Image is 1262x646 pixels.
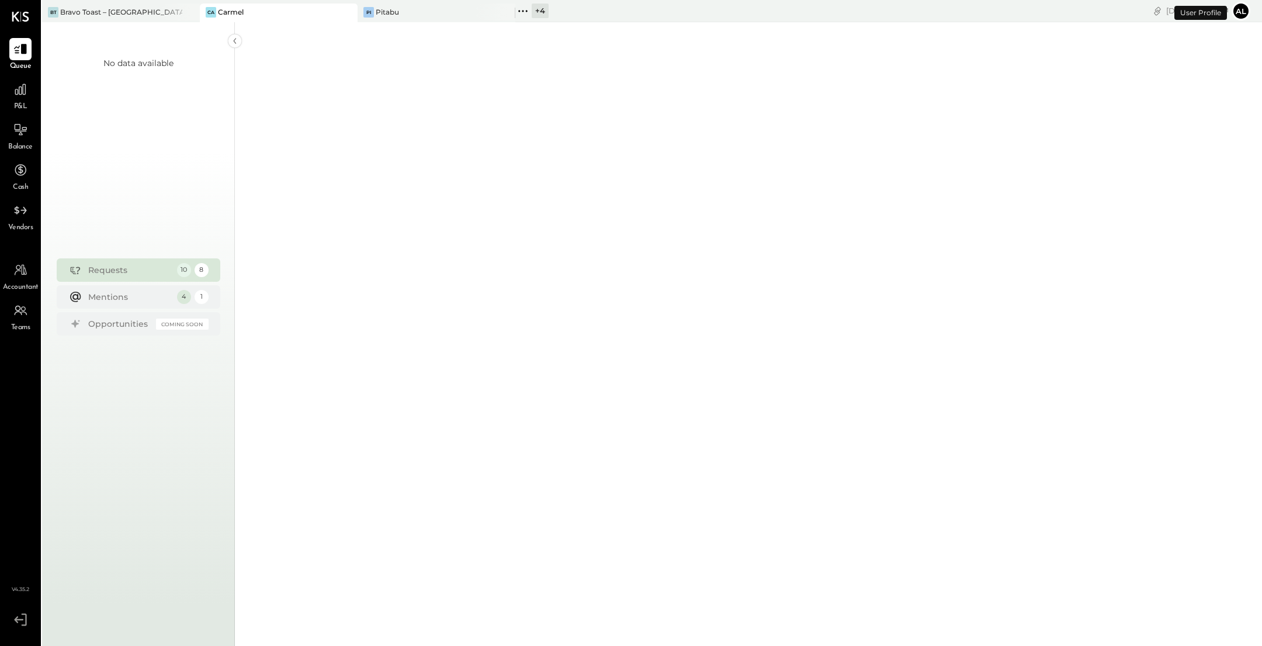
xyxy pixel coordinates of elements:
div: Mentions [88,291,171,303]
a: Cash [1,159,40,193]
div: Coming Soon [156,319,209,330]
span: Balance [8,142,33,153]
div: 10 [177,263,191,277]
div: 8 [195,263,209,277]
div: 1 [195,290,209,304]
div: BT [48,7,58,18]
a: P&L [1,78,40,112]
a: Vendors [1,199,40,233]
div: No data available [103,57,174,69]
a: Queue [1,38,40,72]
div: Ca [206,7,216,18]
span: P&L [14,102,27,112]
div: 4 [177,290,191,304]
div: Bravo Toast – [GEOGRAPHIC_DATA] [60,7,182,17]
div: + 4 [532,4,549,18]
div: Opportunities [88,318,150,330]
span: Cash [13,182,28,193]
a: Accountant [1,259,40,293]
div: Carmel [218,7,244,17]
a: Balance [1,119,40,153]
div: [DATE] [1166,5,1229,16]
div: User Profile [1174,6,1227,20]
div: Pitabu [376,7,399,17]
span: Accountant [3,282,39,293]
span: Vendors [8,223,33,233]
div: Requests [88,264,171,276]
div: copy link [1152,5,1163,17]
div: Pi [363,7,374,18]
span: Queue [10,61,32,72]
span: Teams [11,323,30,333]
button: Al [1232,2,1250,20]
a: Teams [1,299,40,333]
